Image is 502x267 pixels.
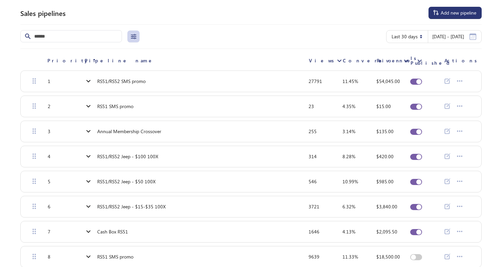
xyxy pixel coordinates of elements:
[95,125,164,138] a: Annual Membership Crossover
[342,129,355,134] div: 3.14%
[85,58,156,63] span: Pipeline name
[48,229,50,234] div: 7
[309,79,322,84] div: 27791
[342,154,355,159] div: 8.28%
[95,176,158,188] a: RS51/RS52 Jeep - $50 100X
[377,58,415,63] span: Revenue
[343,58,401,63] span: Conversion
[48,179,50,184] div: 5
[95,251,136,263] a: RS51 SMS promo
[48,104,50,109] div: 2
[411,56,451,65] span: Is Published
[342,79,358,84] div: 11.45%
[48,154,50,159] div: 4
[47,58,89,63] span: Priority
[97,104,133,109] span: RS51 SMS promo
[95,226,131,238] a: Cash Box RS51
[309,204,319,209] div: 3721
[95,201,168,213] a: RS51/RS52 Jeep - $15-$35 100X
[97,204,166,209] span: RS51/RS52 Jeep - $15-$35 100X
[309,104,314,109] div: 23
[428,7,482,19] button: Add new pipeline
[97,179,155,184] span: RS51/RS52 Jeep - $50 100X
[97,229,128,234] span: Cash Box RS51
[309,179,317,184] div: 546
[309,229,319,234] div: 1646
[48,129,50,134] div: 3
[441,10,476,16] span: Add new pipeline
[97,254,133,260] span: RS51 SMS promo
[376,229,397,234] div: $2,095.50
[48,79,50,84] div: 1
[97,79,146,84] span: RS51/RS52 SMS promo
[342,204,355,209] div: 6.32%
[309,154,317,159] div: 314
[376,129,394,134] div: $135.00
[376,254,400,259] div: $18,500.00
[309,58,334,63] span: Views
[48,254,50,259] div: 8
[48,204,50,209] div: 6
[20,9,66,17] h2: Sales pipelines
[95,100,136,112] a: RS51 SMS promo
[425,30,479,43] button: [DATE] - [DATE]
[376,179,394,184] div: $985.00
[342,229,355,234] div: 4.13%
[97,154,158,159] span: RS51/RS52 Jeep - $100 100X
[309,254,319,259] div: 9639
[444,58,477,63] span: Actions
[309,129,317,134] div: 255
[376,104,391,109] div: $15.00
[97,129,161,134] span: Annual Membership Crossover
[342,104,355,109] div: 4.35%
[342,179,358,184] div: 10.99%
[376,204,397,209] div: $3,840.00
[376,154,394,159] div: $420.00
[432,34,464,39] span: [DATE] - [DATE]
[342,254,358,259] div: 11.33%
[95,150,161,163] a: RS51/RS52 Jeep - $100 100X
[376,79,400,84] div: $54,045.00
[95,75,148,87] a: RS51/RS52 SMS promo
